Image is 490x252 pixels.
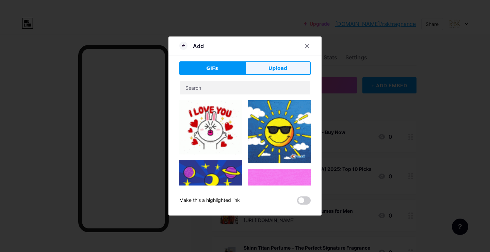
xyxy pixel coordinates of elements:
[206,65,218,72] span: GIFs
[179,100,242,154] img: Gihpy
[268,65,287,72] span: Upload
[179,160,242,229] img: Gihpy
[179,196,240,205] div: Make this a highlighted link
[248,169,311,231] img: Gihpy
[193,42,204,50] div: Add
[179,61,245,75] button: GIFs
[248,100,311,163] img: Gihpy
[245,61,311,75] button: Upload
[180,81,310,94] input: Search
